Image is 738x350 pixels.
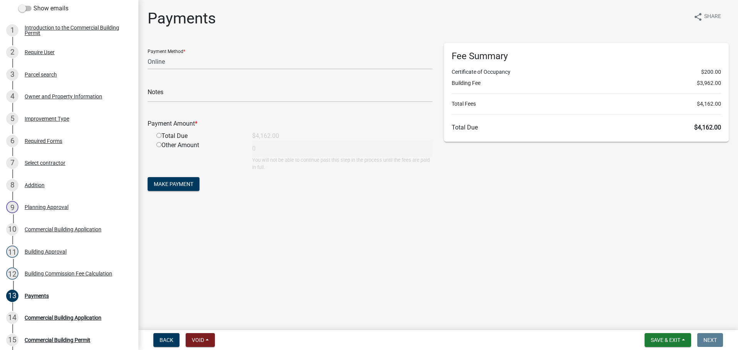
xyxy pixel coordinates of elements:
[6,223,18,236] div: 10
[6,290,18,302] div: 13
[694,124,721,131] span: $4,162.00
[6,267,18,280] div: 12
[697,100,721,108] span: $4,162.00
[25,138,62,144] div: Required Forms
[452,79,721,87] li: Building Fee
[687,9,727,24] button: shareShare
[25,25,126,36] div: Introduction to the Commercial Building Permit
[452,100,721,108] li: Total Fees
[151,141,246,171] div: Other Amount
[6,245,18,258] div: 11
[6,312,18,324] div: 14
[25,160,65,166] div: Select contractor
[148,177,199,191] button: Make Payment
[6,68,18,81] div: 3
[6,113,18,125] div: 5
[645,333,691,347] button: Save & Exit
[153,333,180,347] button: Back
[651,337,680,343] span: Save & Exit
[703,337,717,343] span: Next
[151,131,246,141] div: Total Due
[6,90,18,103] div: 4
[25,72,57,77] div: Parcel search
[148,9,216,28] h1: Payments
[25,293,49,299] div: Payments
[25,315,101,320] div: Commercial Building Application
[452,68,721,76] li: Certificate of Occupancy
[160,337,173,343] span: Back
[192,337,204,343] span: Void
[142,119,438,128] div: Payment Amount
[25,182,45,188] div: Addition
[25,227,101,232] div: Commercial Building Application
[25,337,90,343] div: Commercial Building Permit
[452,51,721,62] h6: Fee Summary
[25,116,69,121] div: Improvement Type
[186,333,215,347] button: Void
[697,79,721,87] span: $3,962.00
[6,24,18,36] div: 1
[25,271,112,276] div: Building Commission Fee Calculation
[25,204,68,210] div: Planning Approval
[25,249,66,254] div: Building Approval
[25,94,102,99] div: Owner and Property Information
[693,12,703,22] i: share
[25,50,55,55] div: Require User
[6,135,18,147] div: 6
[452,124,721,131] h6: Total Due
[701,68,721,76] span: $200.00
[6,201,18,213] div: 9
[6,46,18,58] div: 2
[697,333,723,347] button: Next
[6,157,18,169] div: 7
[6,179,18,191] div: 8
[704,12,721,22] span: Share
[154,181,193,187] span: Make Payment
[18,4,68,13] label: Show emails
[6,334,18,346] div: 15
